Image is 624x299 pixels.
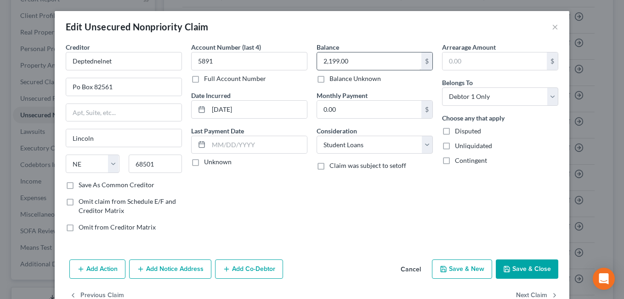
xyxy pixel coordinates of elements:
[66,78,182,96] input: Enter address...
[66,20,209,33] div: Edit Unsecured Nonpriority Claim
[215,259,283,279] button: Add Co-Debtor
[593,268,615,290] div: Open Intercom Messenger
[129,259,211,279] button: Add Notice Address
[421,101,432,118] div: $
[204,74,266,83] label: Full Account Number
[421,52,432,70] div: $
[496,259,558,279] button: Save & Close
[329,161,406,169] span: Claim was subject to setoff
[442,52,547,70] input: 0.00
[66,129,182,147] input: Enter city...
[209,101,307,118] input: MM/DD/YYYY
[317,126,357,136] label: Consideration
[191,91,231,100] label: Date Incurred
[329,74,381,83] label: Balance Unknown
[129,155,182,173] input: Enter zip...
[455,142,492,149] span: Unliquidated
[442,42,496,52] label: Arrearage Amount
[393,260,428,279] button: Cancel
[317,91,368,100] label: Monthly Payment
[317,42,339,52] label: Balance
[442,79,473,86] span: Belongs To
[66,52,182,70] input: Search creditor by name...
[79,180,154,190] label: Save As Common Creditor
[552,21,558,32] button: ×
[442,113,505,123] label: Choose any that apply
[79,223,156,231] span: Omit from Creditor Matrix
[317,101,421,118] input: 0.00
[317,52,421,70] input: 0.00
[209,136,307,154] input: MM/DD/YYYY
[66,104,182,121] input: Apt, Suite, etc...
[191,52,307,70] input: XXXX
[191,126,244,136] label: Last Payment Date
[547,52,558,70] div: $
[204,157,232,167] label: Unknown
[455,127,481,135] span: Disputed
[455,156,487,164] span: Contingent
[66,43,90,51] span: Creditor
[69,259,125,279] button: Add Action
[432,259,492,279] button: Save & New
[79,197,176,214] span: Omit claim from Schedule E/F and Creditor Matrix
[191,42,261,52] label: Account Number (last 4)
